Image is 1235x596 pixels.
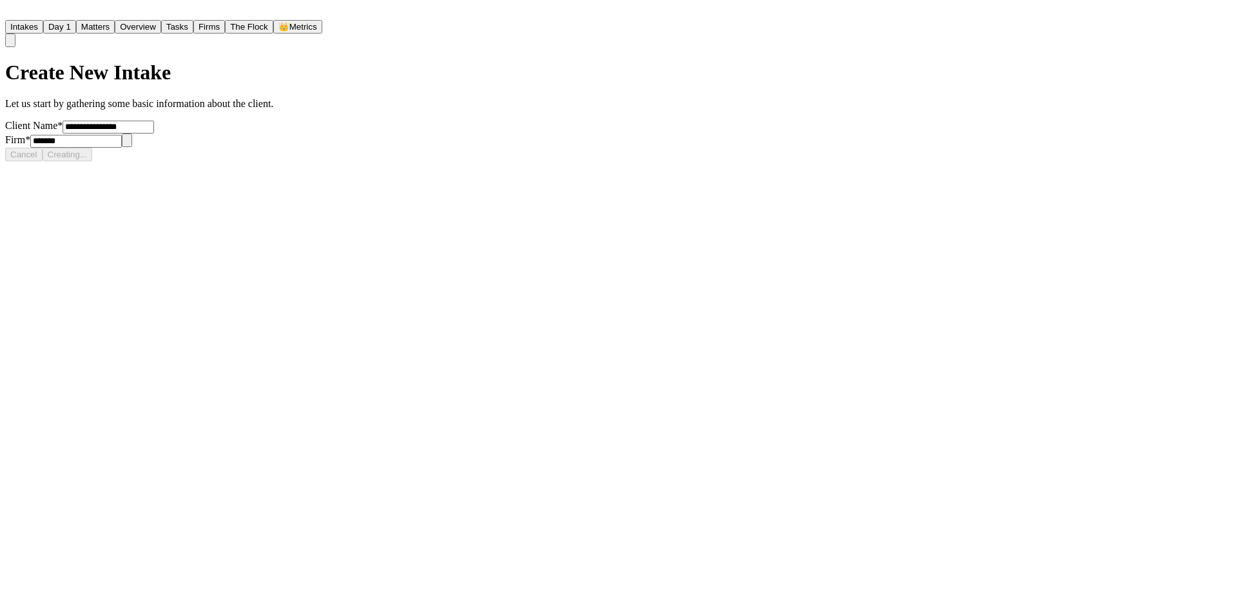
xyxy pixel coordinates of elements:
a: Overview [115,21,161,32]
button: Cancel intake creation [5,148,43,161]
button: The Flock [225,20,273,34]
input: Client name [63,121,154,134]
button: crownMetrics [273,20,322,34]
a: Firms [193,21,225,32]
span: Metrics [289,22,317,32]
button: Create intake [43,148,93,161]
span: crown [278,22,289,32]
a: The Flock [225,21,273,32]
button: Matters [76,20,115,34]
button: Firms [193,20,225,34]
h1: Create New Intake [5,61,322,84]
a: crownMetrics [273,21,322,32]
a: Day 1 [43,21,76,32]
button: Overview [115,20,161,34]
button: Intakes [5,20,43,34]
button: Tasks [161,20,193,34]
input: Select a firm [30,135,122,148]
p: Let us start by gathering some basic information about the client. [5,98,322,110]
label: Client Name [5,120,63,131]
a: Intakes [5,21,43,32]
img: Finch Logo [5,5,21,17]
label: Firm [5,134,30,145]
button: Day 1 [43,20,76,34]
a: Home [5,8,21,19]
a: Matters [76,21,115,32]
a: Tasks [161,21,193,32]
